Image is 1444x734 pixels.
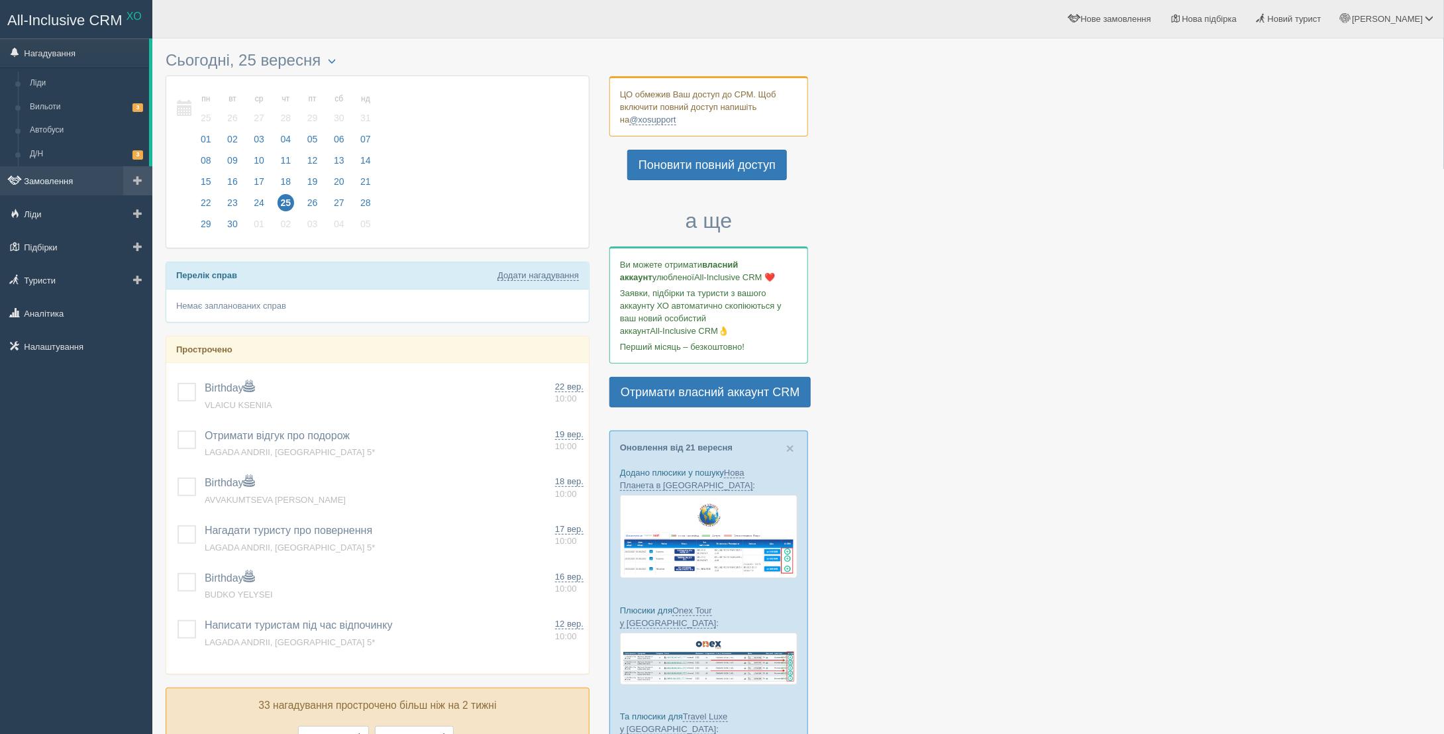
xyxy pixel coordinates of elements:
[304,93,321,105] small: пт
[176,270,237,280] b: Перелік справ
[694,272,775,282] span: All-Inclusive CRM ❤️
[357,93,374,105] small: нд
[786,441,794,456] span: ×
[304,215,321,233] span: 03
[176,698,579,713] p: 33 нагадування прострочено більш ніж на 2 тижні
[24,95,149,119] a: Вильоти3
[650,326,729,336] span: All-Inclusive CRM👌
[327,195,352,217] a: 27
[197,194,215,211] span: 22
[274,153,299,174] a: 11
[1081,14,1151,24] span: Нове замовлення
[331,173,348,190] span: 20
[555,571,584,596] a: 16 вер. 10:00
[246,153,272,174] a: 10
[246,174,272,195] a: 17
[224,93,241,105] small: вт
[166,289,589,322] div: Немає запланованих справ
[555,476,584,487] span: 18 вер.
[278,152,295,169] span: 11
[278,215,295,233] span: 02
[246,217,272,238] a: 01
[224,131,241,148] span: 02
[224,152,241,169] span: 09
[555,572,584,582] span: 16 вер.
[224,194,241,211] span: 23
[357,194,374,211] span: 28
[620,605,716,629] a: Onex Tour у [GEOGRAPHIC_DATA]
[250,109,268,127] span: 27
[7,12,123,28] span: All-Inclusive CRM
[278,173,295,190] span: 18
[555,381,584,405] a: 22 вер. 10:00
[555,523,584,548] a: 17 вер. 10:00
[274,217,299,238] a: 02
[1,1,152,37] a: All-Inclusive CRM XO
[357,173,374,190] span: 21
[555,619,584,629] span: 12 вер.
[353,132,375,153] a: 07
[300,153,325,174] a: 12
[278,93,295,105] small: чт
[205,590,273,600] a: BUDKO YELYSEI
[300,132,325,153] a: 05
[205,619,393,631] span: Написати туристам під час відпочинку
[353,195,375,217] a: 28
[197,215,215,233] span: 29
[300,174,325,195] a: 19
[246,86,272,132] a: ср 27
[205,447,375,457] a: LAGADA ANDRII, [GEOGRAPHIC_DATA] 5*
[24,72,149,95] a: Ліди
[555,618,584,643] a: 12 вер. 10:00
[250,215,268,233] span: 01
[304,131,321,148] span: 05
[205,572,254,584] span: Birthday
[555,536,577,546] span: 10:00
[127,11,142,22] sup: XO
[304,173,321,190] span: 19
[327,174,352,195] a: 20
[304,109,321,127] span: 29
[205,495,346,505] span: AVVAKUMTSEVA [PERSON_NAME]
[224,173,241,190] span: 16
[24,119,149,142] a: Автобуси
[220,217,245,238] a: 30
[353,174,375,195] a: 21
[629,115,676,125] a: @xosupport
[609,377,811,407] a: Отримати власний аккаунт CRM
[327,153,352,174] a: 13
[620,287,798,337] p: Заявки, підбірки та туристи з вашого аккаунту ХО автоматично скопіюються у ваш новий особистий ак...
[327,86,352,132] a: сб 30
[357,152,374,169] span: 14
[331,109,348,127] span: 30
[497,270,579,281] a: Додати нагадування
[250,173,268,190] span: 17
[327,217,352,238] a: 04
[246,132,272,153] a: 03
[193,174,219,195] a: 15
[193,217,219,238] a: 29
[620,468,753,491] a: Нова Планета в [GEOGRAPHIC_DATA]
[555,524,584,535] span: 17 вер.
[224,109,241,127] span: 26
[331,152,348,169] span: 13
[555,429,584,453] a: 19 вер. 10:00
[205,400,272,410] a: VLAICU KSENIIA
[205,430,350,441] span: Отримати відгук про подорож
[132,150,143,159] span: 3
[353,153,375,174] a: 14
[353,217,375,238] a: 05
[555,489,577,499] span: 10:00
[300,86,325,132] a: пт 29
[205,637,375,647] a: LAGADA ANDRII, [GEOGRAPHIC_DATA] 5*
[357,131,374,148] span: 07
[224,215,241,233] span: 30
[193,132,219,153] a: 01
[555,441,577,451] span: 10:00
[620,633,798,685] img: onex-tour-proposal-crm-for-travel-agency.png
[220,86,245,132] a: вт 26
[327,132,352,153] a: 06
[357,109,374,127] span: 31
